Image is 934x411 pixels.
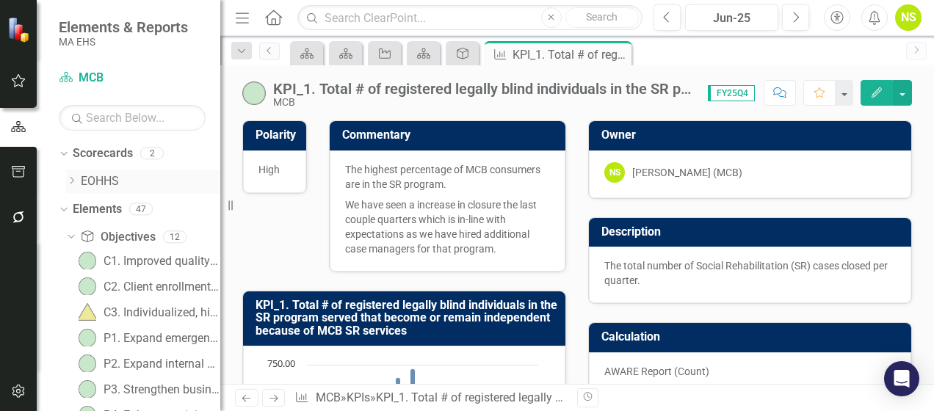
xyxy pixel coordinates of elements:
[256,299,558,338] h3: KPI_1. Total # of registered legally blind individuals in the SR program served that become or re...
[129,203,153,215] div: 47
[79,380,96,398] img: On-track
[59,105,206,131] input: Search Below...
[256,128,299,142] h3: Polarity
[690,10,773,27] div: Jun-25
[73,201,122,218] a: Elements
[685,4,778,31] button: Jun-25
[75,274,220,298] a: C2. Client enrollment and service satisfaction
[59,36,188,48] small: MA EHS
[59,18,188,36] span: Elements & Reports
[104,357,220,371] div: P2. Expand internal and external collaboration to streamline service access and provide coordinat...
[104,280,220,294] div: C2. Client enrollment and service satisfaction
[7,16,33,42] img: ClearPoint Strategy
[345,162,550,194] p: The highest percentage of MCB consumers are in the SR program.
[104,332,220,345] div: P1. Expand emergency preparedness
[316,390,341,404] a: MCB
[273,97,693,108] div: MCB
[104,306,220,319] div: C3. Individualized, high-quality services
[601,330,904,343] h3: Calculation
[242,81,266,105] img: On-track
[513,46,628,64] div: KPI_1. Total # of registered legally blind individuals in the SR program served that become or re...
[632,165,742,180] div: [PERSON_NAME] (MCB)
[59,70,206,87] a: MCB
[604,162,625,183] div: NS
[586,11,618,23] span: Search
[345,194,550,256] p: We have seen a increase in closure the last couple quarters which is in-line with expectations as...
[601,128,904,142] h3: Owner
[565,7,639,28] button: Search
[604,258,896,288] p: The total number of Social Rehabilitation (SR) cases closed per quarter.
[601,225,904,239] h3: Description
[79,277,96,295] img: On-track
[708,85,755,101] span: FY25Q4
[267,357,295,370] text: 750.00
[297,5,642,31] input: Search ClearPoint...
[79,329,96,346] img: On-track
[75,300,220,324] a: C3. Individualized, high-quality services
[75,352,220,375] a: P2. Expand internal and external collaboration to streamline service access and provide coordinat...
[75,326,220,349] a: P1. Expand emergency preparedness
[75,249,220,272] a: C1. Improved quality of life
[163,230,187,243] div: 12
[347,390,370,404] a: KPIs
[294,390,566,407] div: » »
[79,252,96,269] img: On-track
[884,361,919,396] div: Open Intercom Messenger
[81,173,220,190] a: EOHHS
[342,128,558,142] h3: Commentary
[604,364,896,379] p: AWARE Report (Count)
[140,148,164,160] div: 2
[273,81,693,97] div: KPI_1. Total # of registered legally blind individuals in the SR program served that become or re...
[258,164,280,175] span: High
[104,383,220,396] div: P3. Strengthen business intelligence to support decision-making, resourcing, and service quality
[75,377,220,401] a: P3. Strengthen business intelligence to support decision-making, resourcing, and service quality
[73,145,133,162] a: Scorecards
[895,4,922,31] button: NS
[79,303,96,321] img: At-risk
[79,354,96,372] img: On-track
[104,255,220,268] div: C1. Improved quality of life
[80,229,155,246] a: Objectives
